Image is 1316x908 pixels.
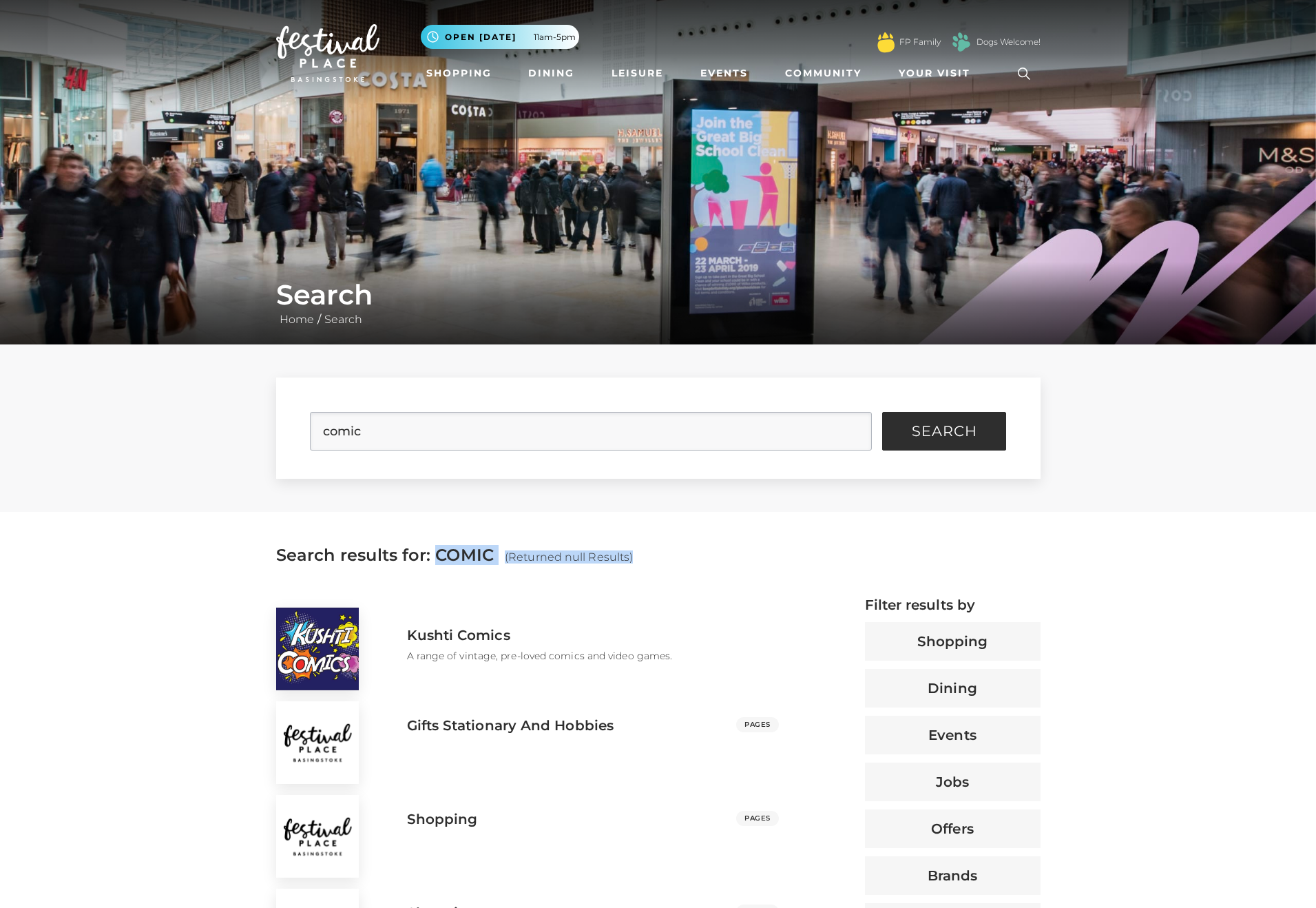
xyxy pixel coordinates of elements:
a: shopping Shopping PAGES [266,784,789,878]
h3: Shopping [407,811,478,827]
p: A range of vintage, pre-loved comics and video games. [407,649,779,663]
a: Dining [523,61,580,86]
a: Community [780,61,867,86]
a: Shopping [421,61,497,86]
a: Your Visit [893,61,983,86]
a: Events [695,61,753,86]
button: Shopping [865,622,1041,661]
h4: Filter results by [865,597,1041,613]
input: Search Site [310,412,872,451]
span: 11am-5pm [534,31,576,43]
a: Kushti Comics A range of vintage, pre-loved comics and video games. [266,597,789,690]
span: Search [912,424,977,438]
a: FP Family [899,36,941,48]
span: PAGES [736,717,779,732]
button: Open [DATE] 11am-5pm [421,25,579,49]
span: Your Visit [899,66,970,81]
span: Open [DATE] [445,31,516,43]
h3: Kushti Comics [407,627,510,643]
a: Home [276,313,317,326]
button: Dining [865,669,1041,708]
span: Search results for: COMIC [276,545,494,565]
span: (Returned null Results) [505,550,633,564]
button: Brands [865,856,1041,895]
button: Search [882,412,1006,451]
a: Dogs Welcome! [976,36,1041,48]
img: shopping [276,795,359,878]
a: Search [321,313,366,326]
div: / [266,278,1051,328]
img: gifts stationary and hobbies [276,701,359,784]
a: Leisure [606,61,669,86]
img: Festival Place Logo [276,24,379,82]
a: gifts stationary and hobbies Gifts Stationary And Hobbies PAGES [266,690,789,784]
button: Events [865,716,1041,754]
button: Jobs [865,763,1041,801]
h1: Search [276,278,1041,311]
span: PAGES [736,811,779,826]
h3: Gifts Stationary And Hobbies [407,717,614,734]
button: Offers [865,809,1041,848]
